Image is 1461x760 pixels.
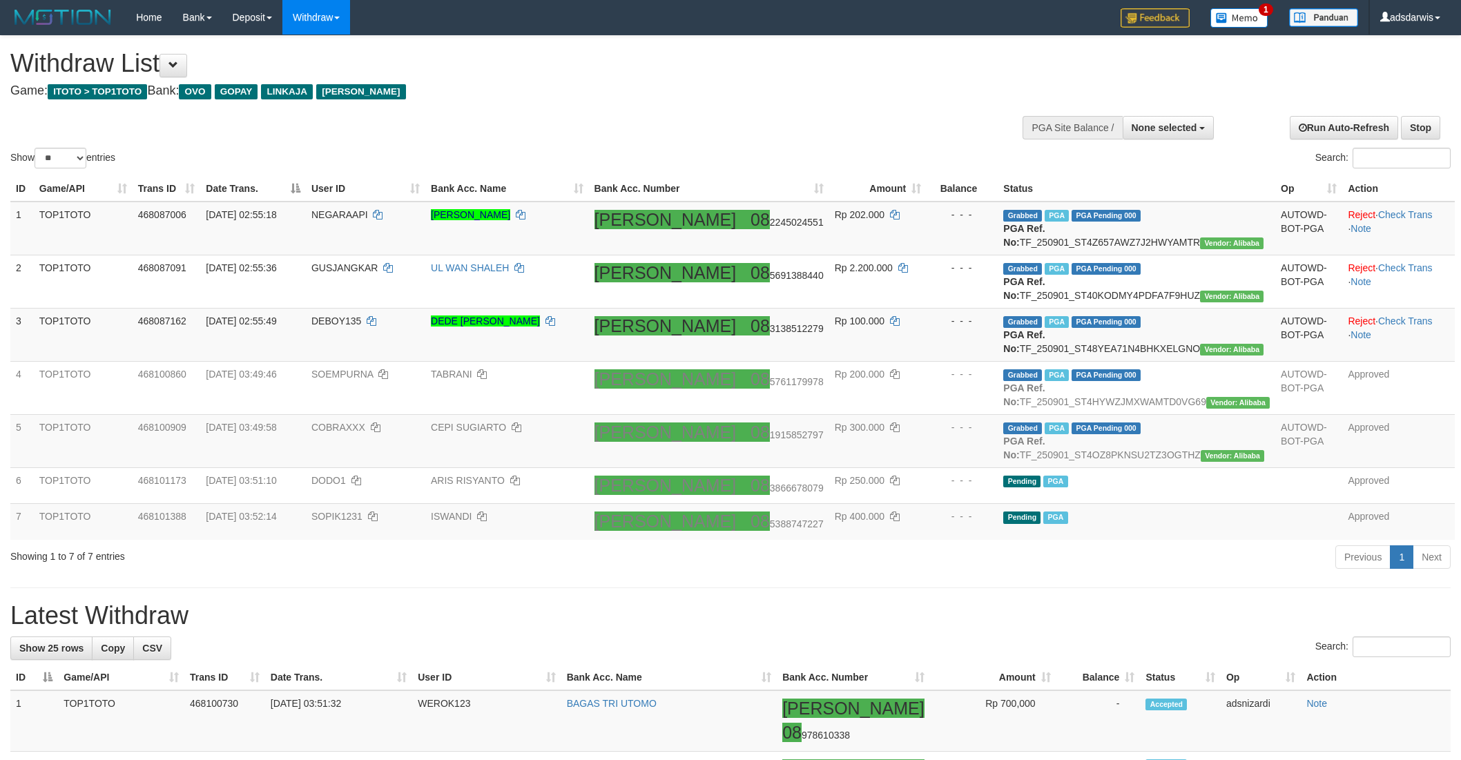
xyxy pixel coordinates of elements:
[412,665,561,690] th: User ID: activate to sort column ascending
[35,148,86,168] select: Showentries
[1315,636,1451,657] label: Search:
[10,50,960,77] h1: Withdraw List
[138,422,186,433] span: 468100909
[431,315,540,327] a: DEDE [PERSON_NAME]
[927,176,998,202] th: Balance
[1342,308,1455,361] td: · ·
[138,511,186,522] span: 468101388
[10,148,115,168] label: Show entries
[1201,450,1264,462] span: Vendor URL: https://settle4.1velocity.biz
[10,202,34,255] td: 1
[92,636,134,660] a: Copy
[138,475,186,486] span: 468101173
[10,7,115,28] img: MOTION_logo.png
[998,414,1275,467] td: TF_250901_ST4OZ8PKNSU2TZ3OGTHZ
[1200,291,1264,302] span: Vendor URL: https://settle4.1velocity.biz
[1353,636,1451,657] input: Search:
[1003,369,1042,381] span: Grabbed
[1121,8,1190,28] img: Feedback.jpg
[1378,209,1433,220] a: Check Trans
[10,467,34,504] td: 6
[1289,8,1358,27] img: panduan.png
[431,475,505,486] a: ARIS RISYANTO
[1045,369,1069,381] span: Marked by adsnizardi
[311,209,368,220] span: NEGARAAPI
[412,690,561,752] td: WEROK123
[835,262,893,273] span: Rp 2.200.000
[835,475,884,486] span: Rp 250.000
[431,209,510,220] a: [PERSON_NAME]
[932,367,992,381] div: - - -
[751,210,770,229] ah_el_jm_1756146672679: 08
[10,602,1451,630] h1: Latest Withdraw
[1353,148,1451,168] input: Search:
[1003,210,1042,222] span: Grabbed
[206,511,276,522] span: [DATE] 03:52:14
[1275,361,1342,414] td: AUTOWD-BOT-PGA
[1348,209,1375,220] a: Reject
[835,422,884,433] span: Rp 300.000
[10,84,960,98] h4: Game: Bank:
[10,255,34,308] td: 2
[594,263,737,282] ah_el_jm_1756146672679: [PERSON_NAME]
[594,422,737,442] ah_el_jm_1756146672679: [PERSON_NAME]
[138,262,186,273] span: 468087091
[1342,361,1455,414] td: Approved
[751,429,824,440] span: Copy 081915852797 to clipboard
[206,209,276,220] span: [DATE] 02:55:18
[998,361,1275,414] td: TF_250901_ST4HYWZJMXWAMTD0VG69
[782,699,925,718] ah_el_jm_1756146672679: [PERSON_NAME]
[306,176,425,202] th: User ID: activate to sort column ascending
[1045,422,1069,434] span: Marked by adsnizardi
[101,643,125,654] span: Copy
[10,308,34,361] td: 3
[265,665,412,690] th: Date Trans.: activate to sort column ascending
[930,665,1056,690] th: Amount: activate to sort column ascending
[1045,210,1069,222] span: Marked by adsdarwis
[835,315,884,327] span: Rp 100.000
[594,210,737,229] ah_el_jm_1756146672679: [PERSON_NAME]
[1306,698,1327,709] a: Note
[1072,263,1141,275] span: PGA Pending
[1003,511,1041,523] span: Pending
[316,84,405,99] span: [PERSON_NAME]
[567,698,657,709] a: BAGAS TRI UTOMO
[1275,176,1342,202] th: Op: activate to sort column ascending
[215,84,258,99] span: GOPAY
[311,369,373,380] span: SOEMPURNA
[751,422,770,442] ah_el_jm_1756146672679: 08
[311,315,361,327] span: DEBOY135
[1342,202,1455,255] td: · ·
[184,665,265,690] th: Trans ID: activate to sort column ascending
[431,262,509,273] a: UL WAN SHALEH
[1275,308,1342,361] td: AUTOWD-BOT-PGA
[594,476,737,495] ah_el_jm_1756146672679: [PERSON_NAME]
[589,176,829,202] th: Bank Acc. Number: activate to sort column ascending
[1378,262,1433,273] a: Check Trans
[1342,414,1455,467] td: Approved
[998,202,1275,255] td: TF_250901_ST4Z657AWZ7J2HWYAMTR
[34,255,133,308] td: TOP1TOTO
[1043,476,1067,487] span: Marked by adsnizardi
[1390,545,1413,569] a: 1
[930,690,1056,752] td: Rp 700,000
[1378,315,1433,327] a: Check Trans
[206,475,276,486] span: [DATE] 03:51:10
[1200,344,1264,355] span: Vendor URL: https://settle4.1velocity.biz
[1003,276,1045,301] b: PGA Ref. No:
[431,422,506,433] a: CEPI SUGIARTO
[1301,665,1451,690] th: Action
[1210,8,1268,28] img: Button%20Memo.svg
[932,261,992,275] div: - - -
[1045,263,1069,275] span: Marked by adsdarwis
[751,270,824,281] span: Copy 085691388440 to clipboard
[1335,545,1391,569] a: Previous
[932,509,992,523] div: - - -
[932,420,992,434] div: - - -
[311,475,346,486] span: DODO1
[1123,116,1215,139] button: None selected
[34,467,133,504] td: TOP1TOTO
[1140,665,1221,690] th: Status: activate to sort column ascending
[1348,262,1375,273] a: Reject
[1003,223,1045,248] b: PGA Ref. No:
